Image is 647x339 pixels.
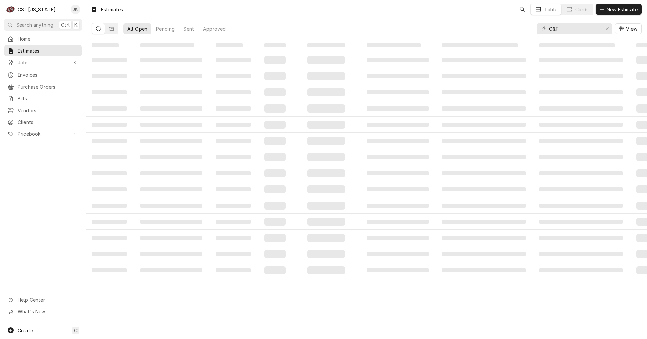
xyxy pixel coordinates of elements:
span: ‌ [307,72,345,80]
span: ‌ [140,139,202,143]
span: ‌ [140,90,202,94]
a: Go to Jobs [4,57,82,68]
span: ‌ [264,56,286,64]
button: View [615,23,642,34]
span: Search anything [16,21,53,28]
span: ‌ [539,58,623,62]
span: ‌ [92,106,127,111]
div: Cards [575,6,589,13]
div: Sent [183,25,194,32]
span: ‌ [92,268,127,272]
span: ‌ [264,202,286,210]
span: Invoices [18,71,79,79]
span: ‌ [367,187,429,191]
span: ‌ [539,106,623,111]
span: ‌ [539,252,623,256]
span: ‌ [367,90,429,94]
span: ‌ [367,139,429,143]
span: ‌ [264,169,286,177]
span: Ctrl [61,21,70,28]
span: ‌ [216,106,251,111]
button: Open search [517,4,528,15]
span: New Estimate [605,6,639,13]
span: Estimates [18,47,79,54]
span: ‌ [539,220,623,224]
span: ‌ [92,187,127,191]
span: Vendors [18,107,79,114]
span: Help Center [18,296,78,303]
span: Jobs [18,59,68,66]
span: ‌ [264,266,286,274]
span: ‌ [264,234,286,242]
span: ‌ [442,171,526,175]
span: Pricebook [18,130,68,137]
a: Clients [4,117,82,128]
span: ‌ [442,204,526,208]
input: Keyword search [549,23,599,34]
span: ‌ [216,204,251,208]
span: ‌ [140,43,194,47]
span: ‌ [442,155,526,159]
button: New Estimate [596,4,642,15]
span: ‌ [264,72,286,80]
span: ‌ [442,90,526,94]
span: ‌ [442,268,526,272]
span: ‌ [92,58,127,62]
span: ‌ [367,268,429,272]
span: ‌ [264,218,286,226]
span: ‌ [442,236,526,240]
a: Vendors [4,105,82,116]
span: ‌ [442,252,526,256]
span: ‌ [216,171,251,175]
span: ‌ [140,252,202,256]
div: CSI [US_STATE] [18,6,56,13]
span: ‌ [264,137,286,145]
span: ‌ [307,218,345,226]
span: ‌ [367,204,429,208]
span: ‌ [92,252,127,256]
span: ‌ [264,104,286,113]
span: ‌ [140,268,202,272]
span: ‌ [140,220,202,224]
span: ‌ [92,171,127,175]
span: ‌ [92,236,127,240]
span: C [74,327,78,334]
span: ‌ [92,139,127,143]
div: Jeff Kuehl's Avatar [71,5,80,14]
span: ‌ [367,43,421,47]
span: ‌ [539,204,623,208]
span: ‌ [216,74,251,78]
a: Purchase Orders [4,81,82,92]
span: ‌ [140,171,202,175]
span: ‌ [92,155,127,159]
span: ‌ [216,252,251,256]
span: ‌ [140,123,202,127]
span: ‌ [92,43,119,47]
table: All Open Estimates List Loading [86,38,647,339]
span: ‌ [367,123,429,127]
div: Approved [203,25,226,32]
button: Search anythingCtrlK [4,19,82,31]
span: ‌ [367,74,429,78]
span: ‌ [307,43,345,47]
a: Estimates [4,45,82,56]
span: ‌ [442,123,526,127]
span: ‌ [216,123,251,127]
div: Pending [156,25,175,32]
span: ‌ [92,220,127,224]
span: ‌ [140,74,202,78]
span: ‌ [539,139,623,143]
span: ‌ [140,236,202,240]
span: ‌ [307,169,345,177]
a: Invoices [4,69,82,81]
span: ‌ [216,43,243,47]
span: ‌ [264,88,286,96]
span: ‌ [307,153,345,161]
span: ‌ [539,43,615,47]
span: ‌ [307,202,345,210]
span: ‌ [307,185,345,193]
span: Clients [18,119,79,126]
span: ‌ [216,236,251,240]
span: ‌ [539,90,623,94]
span: ‌ [442,187,526,191]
